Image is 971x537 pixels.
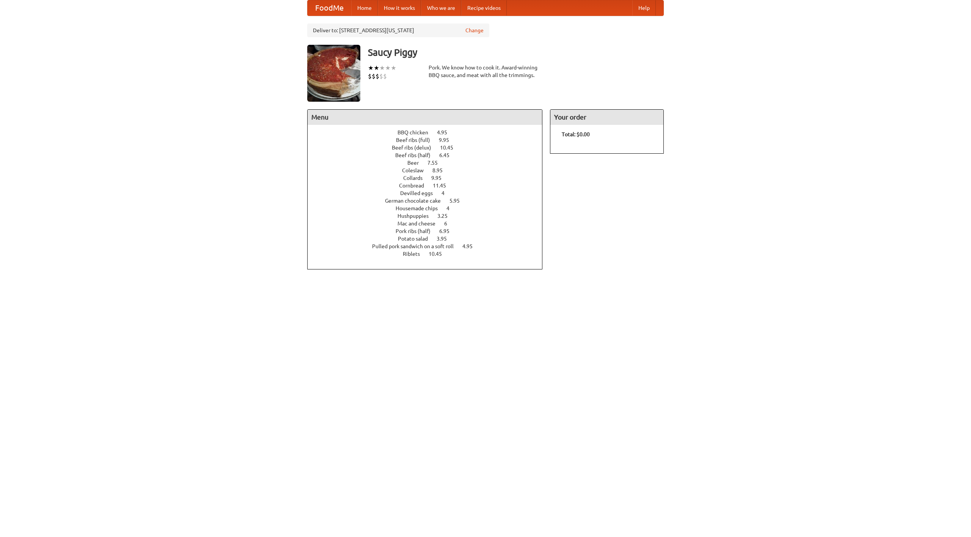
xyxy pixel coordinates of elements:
span: Beef ribs (delux) [392,145,439,151]
span: 7.55 [427,160,445,166]
div: Deliver to: [STREET_ADDRESS][US_STATE] [307,24,489,37]
a: Hushpuppies 3.25 [398,213,462,219]
a: BBQ chicken 4.95 [398,129,461,135]
span: Pulled pork sandwich on a soft roll [372,243,461,249]
li: ★ [379,64,385,72]
a: Who we are [421,0,461,16]
a: Housemade chips 4 [396,205,464,211]
a: Beef ribs (delux) 10.45 [392,145,467,151]
span: 6.95 [439,228,457,234]
span: Hushpuppies [398,213,436,219]
a: Help [632,0,656,16]
span: 4.95 [462,243,480,249]
span: 4.95 [437,129,455,135]
span: Mac and cheese [398,220,443,227]
span: Potato salad [398,236,435,242]
span: 6.45 [439,152,457,158]
li: $ [379,72,383,80]
img: angular.jpg [307,45,360,102]
a: Beef ribs (full) 9.95 [396,137,463,143]
li: $ [383,72,387,80]
li: $ [372,72,376,80]
li: ★ [385,64,391,72]
span: 5.95 [449,198,467,204]
h3: Saucy Piggy [368,45,664,60]
span: Devilled eggs [400,190,440,196]
a: Recipe videos [461,0,507,16]
a: Cornbread 11.45 [399,183,460,189]
a: FoodMe [308,0,351,16]
span: 10.45 [429,251,449,257]
span: German chocolate cake [385,198,448,204]
a: Beef ribs (half) 6.45 [395,152,464,158]
span: Coleslaw [402,167,431,173]
a: Collards 9.95 [403,175,456,181]
li: $ [368,72,372,80]
a: Coleslaw 8.95 [402,167,457,173]
span: 8.95 [432,167,450,173]
a: Potato salad 3.95 [398,236,461,242]
span: 11.45 [433,183,454,189]
span: 9.95 [431,175,449,181]
span: 10.45 [440,145,461,151]
li: $ [376,72,379,80]
a: Pulled pork sandwich on a soft roll 4.95 [372,243,487,249]
a: Change [465,27,484,34]
a: Devilled eggs 4 [400,190,459,196]
span: BBQ chicken [398,129,436,135]
h4: Your order [550,110,663,125]
span: Beef ribs (half) [395,152,438,158]
a: Beer 7.55 [407,160,452,166]
span: Beef ribs (full) [396,137,438,143]
a: Mac and cheese 6 [398,220,461,227]
li: ★ [368,64,374,72]
span: Housemade chips [396,205,445,211]
span: Riblets [403,251,427,257]
span: 9.95 [439,137,457,143]
span: Beer [407,160,426,166]
span: Collards [403,175,430,181]
a: How it works [378,0,421,16]
span: 4 [446,205,457,211]
span: 3.25 [437,213,455,219]
a: Home [351,0,378,16]
span: Cornbread [399,183,432,189]
div: Pork. We know how to cook it. Award-winning BBQ sauce, and meat with all the trimmings. [429,64,542,79]
li: ★ [374,64,379,72]
b: Total: $0.00 [562,131,590,137]
span: 4 [442,190,452,196]
li: ★ [391,64,396,72]
a: Pork ribs (half) 6.95 [396,228,464,234]
span: Pork ribs (half) [396,228,438,234]
span: 3.95 [437,236,454,242]
span: 6 [444,220,455,227]
h4: Menu [308,110,542,125]
a: German chocolate cake 5.95 [385,198,474,204]
a: Riblets 10.45 [403,251,456,257]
